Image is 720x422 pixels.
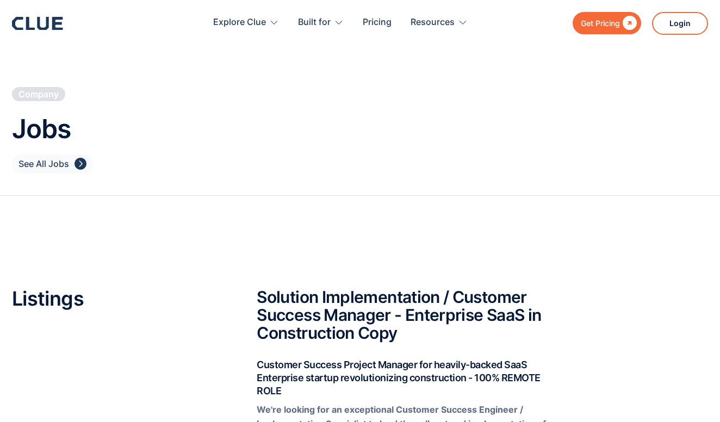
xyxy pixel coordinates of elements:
div: Built for [298,5,331,40]
a: Get Pricing [573,12,641,34]
div: Company [18,88,59,100]
div: Explore Clue [213,5,279,40]
div:  [620,16,637,30]
a: Pricing [363,5,392,40]
div: Resources [411,5,455,40]
h2: Solution Implementation / Customer Success Manager - Enterprise SaaS in Construction Copy [257,288,555,342]
h4: Customer Success Project Manager for heavily-backed SaaS Enterprise startup revolutionizing const... [257,358,555,398]
h2: Listings [12,288,224,310]
a: Login [652,12,708,35]
div: Built for [298,5,344,40]
div: Explore Clue [213,5,266,40]
div: See All Jobs [18,157,69,171]
div: Resources [411,5,468,40]
div:  [75,157,86,171]
a: Company [12,87,65,101]
div: Get Pricing [581,16,620,30]
a: See All Jobs [12,154,94,173]
h1: Jobs [12,115,708,144]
